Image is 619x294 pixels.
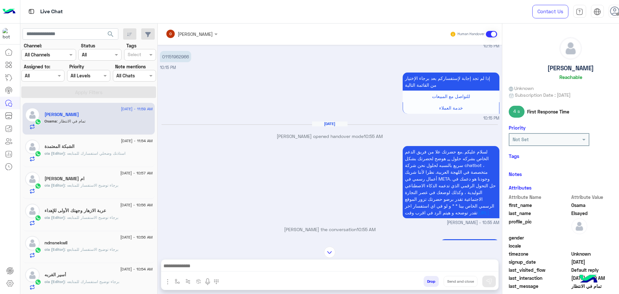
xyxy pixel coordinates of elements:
[594,8,601,15] img: tab
[509,125,526,131] h6: Priority
[35,183,41,189] img: WhatsApp
[44,208,106,213] h5: عربة الازهار وجهتك الأولى للإهداء
[44,215,65,220] span: ola (Editor)
[172,276,182,287] button: select flow
[25,172,40,186] img: defaultAdmin.png
[44,119,57,123] span: Osama
[44,183,65,188] span: ola (Editor)
[204,278,211,286] img: send voice note
[120,266,152,272] span: [DATE] - 10:54 AM
[44,240,67,246] h5: ndnsnekwll
[509,234,570,241] span: gender
[560,37,582,59] img: defaultAdmin.png
[509,218,570,233] span: profile_pic
[403,146,499,218] p: 28/8/2025, 10:55 AM
[160,65,176,70] span: 10:15 PM
[509,267,570,273] span: last_visited_flow
[44,279,65,284] span: ola (Editor)
[40,7,63,16] p: Live Chat
[69,63,84,70] label: Priority
[324,247,335,258] img: scroll
[432,93,470,99] span: للتواصل مع المبيعات
[439,105,463,111] span: خدمة العملاء
[160,226,499,233] p: [PERSON_NAME] the conversation
[573,5,586,18] a: tab
[559,74,582,80] h6: Reachable
[547,64,594,72] h5: [PERSON_NAME]
[509,171,522,177] h6: Notes
[24,42,42,49] label: Channel:
[3,5,15,18] img: Logo
[483,115,499,122] span: 10:15 PM
[65,247,118,252] span: برجاء توضيح الاستفسار للمتابعع
[364,133,383,139] span: 10:55 AM
[403,73,499,91] p: 27/8/2025, 10:15 PM
[120,202,152,208] span: [DATE] - 10:56 AM
[193,276,204,287] button: create order
[509,210,570,217] span: last_name
[509,185,532,191] h6: Attributes
[164,278,172,286] img: send attachment
[25,108,40,122] img: defaultAdmin.png
[509,259,570,265] span: signup_date
[120,234,152,240] span: [DATE] - 10:56 AM
[509,250,570,257] span: timezone
[44,247,65,252] span: ola (Editor)
[509,283,570,289] span: last_message
[571,218,587,234] img: defaultAdmin.png
[25,140,40,154] img: defaultAdmin.png
[424,276,439,287] button: Drop
[447,220,499,226] span: [PERSON_NAME] - 10:55 AM
[509,194,570,201] span: Attribute Name
[532,5,568,18] a: Contact Us
[65,279,119,284] span: برجاء توضيح استفسارك للمتابعه
[175,279,180,284] img: select flow
[25,236,40,250] img: defaultAdmin.png
[25,204,40,218] img: defaultAdmin.png
[35,215,41,221] img: WhatsApp
[103,28,119,42] button: search
[65,183,118,188] span: برجاء توضيح الاستفسار للمتابعه
[44,144,74,149] h5: الشبكة المعتمدة
[444,276,477,287] button: Send and close
[509,202,570,209] span: first_name
[121,138,152,144] span: [DATE] - 11:54 AM
[21,86,156,98] button: Apply Filters
[509,242,570,249] span: locale
[509,106,525,117] span: 4 s
[182,276,193,287] button: Trigger scenario
[121,106,152,112] span: [DATE] - 11:59 AM
[57,119,85,123] span: تمام في الانتظار
[405,149,496,215] span: لسلام عليكم .مع حضرتك علا من فريق الدعم الخاص بشركه حلول ,,, هوضح لحضرتك بشكل سريع بالنسبه لحلول ...
[44,272,66,278] h5: أسير الغربه
[44,176,84,181] h5: ام المرحوم عبدالمحسن
[44,112,79,117] h5: Osama Elsayed
[577,268,600,291] img: hulul-logo.png
[509,275,570,281] span: last_interaction
[486,278,492,285] img: send message
[312,122,348,126] h6: [DATE]
[35,247,41,253] img: WhatsApp
[185,279,191,284] img: Trigger scenario
[65,151,125,156] span: استاذنك وضحلي استفسارك للمتابعه
[120,170,152,176] span: [DATE] - 10:57 AM
[35,119,41,125] img: WhatsApp
[25,268,40,282] img: defaultAdmin.png
[483,43,499,49] span: 10:15 PM
[527,108,569,115] span: First Response Time
[160,51,191,62] p: 27/8/2025, 10:15 PM
[24,63,50,70] label: Assigned to:
[115,63,146,70] label: Note mentions
[457,32,485,37] small: Human Handover
[27,7,35,15] img: tab
[515,92,571,98] span: Subscription Date : [DATE]
[509,85,534,92] span: Unknown
[107,30,114,38] span: search
[477,210,489,215] a: [URL]
[127,51,141,59] div: Select
[81,42,95,49] label: Status
[357,227,376,232] span: 10:55 AM
[35,151,41,157] img: WhatsApp
[3,28,14,40] img: 114004088273201
[440,239,499,250] p: 28/8/2025, 10:55 AM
